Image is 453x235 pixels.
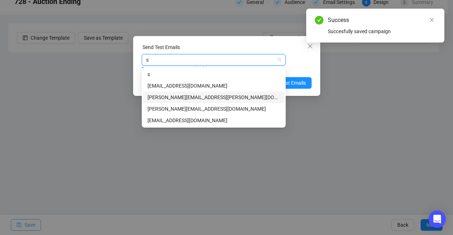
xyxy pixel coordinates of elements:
[429,210,446,228] div: Open Intercom Messenger
[148,82,280,90] div: [EMAIL_ADDRESS][DOMAIN_NAME]
[143,115,284,126] div: sarina@rrauction.com
[148,105,280,113] div: [PERSON_NAME][EMAIL_ADDRESS][DOMAIN_NAME]
[429,17,434,22] span: close
[143,80,284,92] div: sarina.carlo@rrauction.com
[142,44,180,50] label: Send Test Emails
[304,40,316,52] button: Close
[315,16,323,25] span: check-circle
[143,68,284,80] div: s
[328,16,436,25] div: Success
[143,103,284,115] div: asher@artbrain.co
[148,116,280,124] div: [EMAIL_ADDRESS][DOMAIN_NAME]
[328,27,436,35] div: Succesfully saved campaign
[148,70,280,78] div: s
[143,92,284,103] div: bobby.livingston@rrauction.com
[268,79,306,87] span: Send Test Emails
[428,16,436,24] a: Close
[148,93,280,101] div: [PERSON_NAME][EMAIL_ADDRESS][PERSON_NAME][DOMAIN_NAME]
